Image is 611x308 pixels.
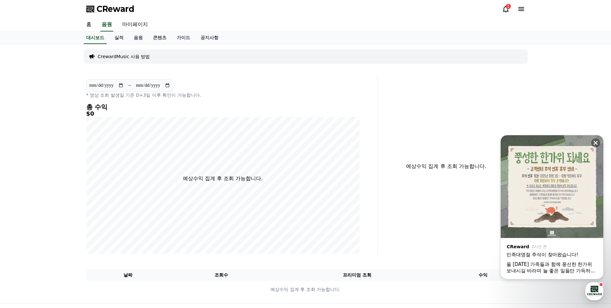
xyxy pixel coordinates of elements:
a: 설정 [83,204,123,220]
a: 가이드 [172,32,195,44]
a: 1 [502,5,510,13]
p: * 영상 조회 발생일 기준 D+3일 이후 확인이 가능합니다. [86,92,360,98]
p: 예상수익 집계 후 조회 가능합니다. [87,286,525,293]
div: 1 [506,4,511,9]
th: 조회수 [170,269,273,281]
a: 실적 [109,32,129,44]
th: 날짜 [86,269,170,281]
th: 수익 [441,269,525,281]
a: 대화 [42,204,83,220]
h4: 총 수익 [86,103,360,110]
a: 홈 [81,18,97,31]
a: 공지사항 [195,32,224,44]
a: 마이페이지 [117,18,153,31]
a: CrewardMusic 사용 방법 [98,53,150,60]
a: CReward [86,4,134,14]
h5: $0 [86,110,360,117]
span: 설정 [99,213,107,218]
p: 예상수익 집계 후 조회 가능합니다. [383,163,510,170]
a: 콘텐츠 [148,32,172,44]
span: CReward [97,4,134,14]
th: 프리미엄 조회 [273,269,441,281]
a: 대시보드 [84,32,107,44]
p: ~ [128,82,132,89]
span: 대화 [59,214,66,219]
span: 홈 [20,213,24,218]
a: 음원 [129,32,148,44]
a: 음원 [100,18,113,31]
a: 홈 [2,204,42,220]
p: 예상수익 집계 후 조회 가능합니다. [183,175,263,182]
